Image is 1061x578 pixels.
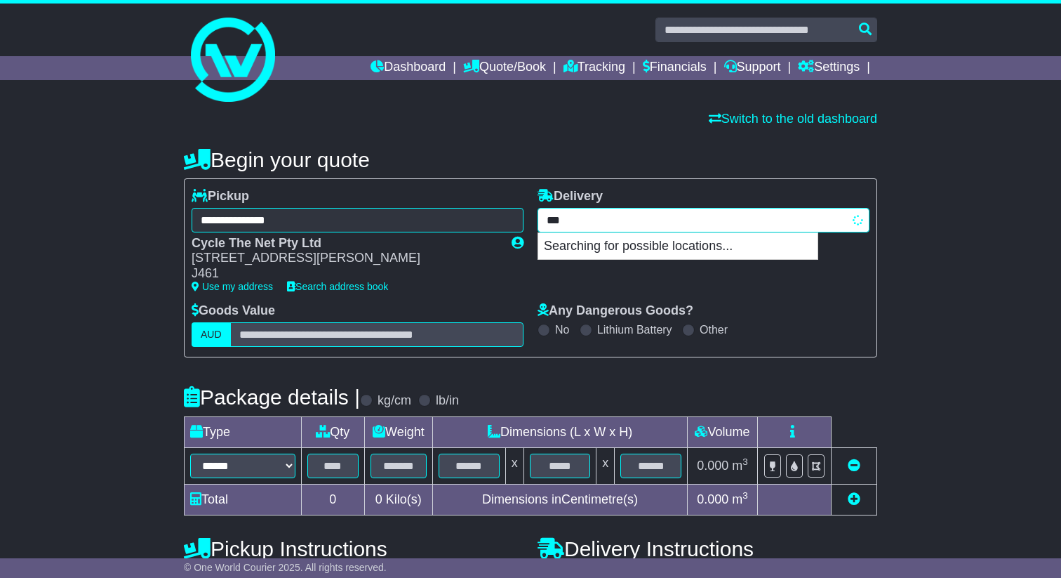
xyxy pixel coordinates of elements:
[185,416,302,447] td: Type
[192,266,498,282] div: J461
[538,208,869,232] typeahead: Please provide city
[375,492,382,506] span: 0
[192,189,249,204] label: Pickup
[505,447,523,484] td: x
[287,281,388,292] a: Search address book
[709,112,877,126] a: Switch to the old dashboard
[538,189,603,204] label: Delivery
[742,490,748,501] sup: 3
[192,303,275,319] label: Goods Value
[798,56,860,80] a: Settings
[538,537,877,560] h4: Delivery Instructions
[697,459,728,473] span: 0.000
[538,233,818,260] p: Searching for possible locations...
[732,459,748,473] span: m
[433,416,688,447] td: Dimensions (L x W x H)
[732,492,748,506] span: m
[192,281,273,292] a: Use my address
[302,484,365,515] td: 0
[192,236,498,251] div: Cycle The Net Pty Ltd
[184,562,387,573] span: © One World Courier 2025. All rights reserved.
[302,416,365,447] td: Qty
[555,323,569,336] label: No
[597,323,672,336] label: Lithium Battery
[364,484,433,515] td: Kilo(s)
[184,148,877,171] h4: Begin your quote
[596,447,615,484] td: x
[697,492,728,506] span: 0.000
[463,56,546,80] a: Quote/Book
[192,322,231,347] label: AUD
[742,457,748,467] sup: 3
[724,56,781,80] a: Support
[184,537,523,560] h4: Pickup Instructions
[700,323,728,336] label: Other
[848,459,860,473] a: Remove this item
[848,492,860,506] a: Add new item
[433,484,688,515] td: Dimensions in Centimetre(s)
[687,416,757,447] td: Volume
[192,251,498,266] div: [STREET_ADDRESS][PERSON_NAME]
[643,56,707,80] a: Financials
[364,416,433,447] td: Weight
[378,393,411,409] label: kg/cm
[563,56,625,80] a: Tracking
[436,393,459,409] label: lb/in
[185,484,302,515] td: Total
[184,386,360,409] h4: Package details |
[538,303,693,319] label: Any Dangerous Goods?
[371,56,446,80] a: Dashboard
